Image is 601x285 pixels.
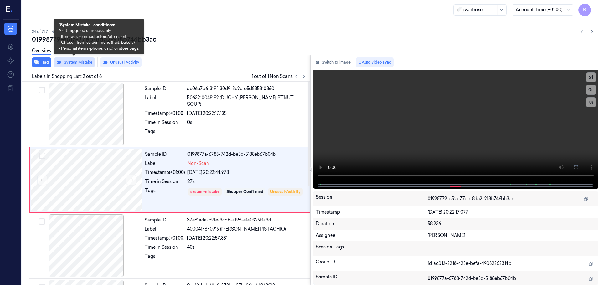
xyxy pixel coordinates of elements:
[270,189,300,195] div: Unusual-Activity
[187,169,306,176] div: [DATE] 20:22:44.978
[586,85,596,95] button: 0s
[316,194,428,204] div: Session
[586,72,596,82] button: x1
[316,274,428,284] div: Sample ID
[39,218,45,225] button: Select row
[145,217,185,223] div: Sample ID
[187,244,306,251] div: 40s
[145,119,185,126] div: Time in Session
[145,178,185,185] div: Time in Session
[187,110,306,117] div: [DATE] 20:22:17.135
[145,169,185,176] div: Timestamp (+01:00)
[226,189,263,195] div: Shopper Confirmed
[145,110,185,117] div: Timestamp (+01:00)
[145,187,185,205] div: Tags
[187,94,306,108] span: 5063210048199 (DUCHY [PERSON_NAME] BTNUT SOUP)
[32,29,48,34] span: 24 of 757
[39,153,45,159] button: Select row
[54,57,95,67] button: System Mistake
[187,119,306,126] div: 0s
[187,160,209,167] span: Non-Scan
[32,57,51,67] button: Tag
[187,178,306,185] div: 27s
[145,253,185,263] div: Tags
[100,57,142,67] button: Unusual Activity
[578,4,591,16] button: R
[428,260,511,267] span: 1d1ac012-2218-423e-befa-49082262314b
[145,94,185,108] div: Label
[316,259,428,269] div: Group ID
[187,235,306,242] div: [DATE] 20:22:57.831
[145,85,185,92] div: Sample ID
[316,221,428,227] div: Duration
[145,151,185,158] div: Sample ID
[32,73,102,80] span: Labels In Shopping List: 2 out of 6
[187,85,306,92] div: ac06c7b6-319f-30d9-8c9e-e5d885810860
[32,48,51,55] a: Overview
[316,232,428,239] div: Assignee
[145,244,185,251] div: Time in Session
[316,209,428,216] div: Timestamp
[39,87,45,93] button: Select row
[145,235,185,242] div: Timestamp (+01:00)
[187,226,286,232] span: 4000417670915 ([PERSON_NAME] PISTACHIO)
[428,196,514,202] span: 01998779-e51a-77eb-8da2-918b746bb3ac
[428,232,596,239] div: [PERSON_NAME]
[252,73,308,80] span: 1 out of 1 Non Scans
[356,57,394,67] button: Auto video sync
[313,57,353,67] button: Switch to image
[32,35,596,44] div: 01998779-e51a-77eb-8da2-918b746bb3ac
[145,160,185,167] div: Label
[428,221,596,227] div: 58.936
[428,209,596,216] div: [DATE] 20:22:17.077
[316,244,428,254] div: Session Tags
[190,189,219,195] div: system-mistake
[428,275,516,282] span: 0199877a-6788-742d-be5d-5188eb67b04b
[145,128,185,138] div: Tags
[187,217,306,223] div: 37e61ada-b9fe-3cdb-af96-e1e0325f1a3d
[145,226,185,232] div: Label
[187,151,306,158] div: 0199877a-6788-742d-be5d-5188eb67b04b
